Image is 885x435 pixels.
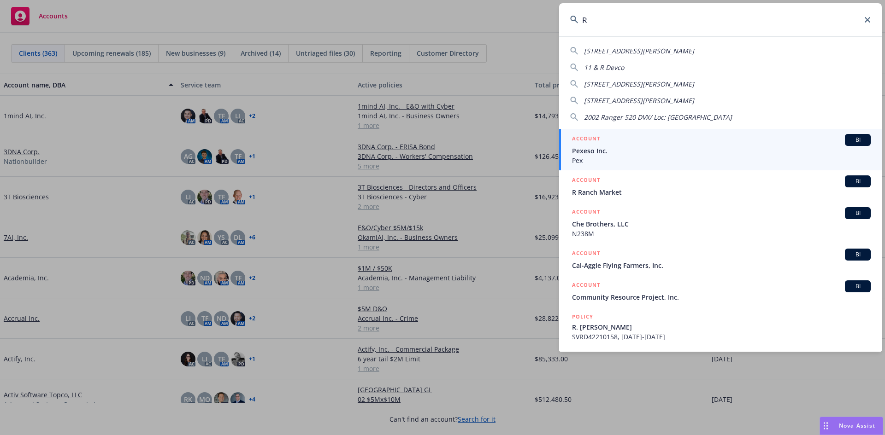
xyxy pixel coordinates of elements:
[584,80,694,88] span: [STREET_ADDRESS][PERSON_NAME]
[572,187,871,197] span: R Ranch Market
[572,175,600,186] h5: ACCOUNT
[820,417,883,435] button: Nova Assist
[820,417,832,435] div: Drag to move
[559,275,882,307] a: ACCOUNTBICommunity Resource Project, Inc.
[849,250,867,259] span: BI
[572,249,600,260] h5: ACCOUNT
[572,134,600,145] h5: ACCOUNT
[849,177,867,186] span: BI
[572,229,871,238] span: N238M
[839,422,875,429] span: Nova Assist
[584,96,694,105] span: [STREET_ADDRESS][PERSON_NAME]
[572,292,871,302] span: Community Resource Project, Inc.
[572,156,871,165] span: Pex
[849,209,867,217] span: BI
[584,63,624,72] span: 11 & R Devco
[849,282,867,290] span: BI
[584,113,732,122] span: 2002 Ranger 520 DVX/ Loc: [GEOGRAPHIC_DATA]
[572,261,871,270] span: Cal-Aggie Flying Farmers, Inc.
[559,244,882,275] a: ACCOUNTBICal-Aggie Flying Farmers, Inc.
[572,322,871,332] span: R. [PERSON_NAME]
[559,170,882,202] a: ACCOUNTBIR Ranch Market
[849,136,867,144] span: BI
[572,146,871,156] span: Pexeso Inc.
[572,312,593,321] h5: POLICY
[559,129,882,170] a: ACCOUNTBIPexeso Inc.Pex
[559,307,882,347] a: POLICYR. [PERSON_NAME]SVRD42210158, [DATE]-[DATE]
[559,202,882,244] a: ACCOUNTBIChe Brothers, LLCN238M
[584,46,694,55] span: [STREET_ADDRESS][PERSON_NAME]
[572,332,871,342] span: SVRD42210158, [DATE]-[DATE]
[572,219,871,229] span: Che Brothers, LLC
[572,207,600,218] h5: ACCOUNT
[572,280,600,291] h5: ACCOUNT
[559,3,882,36] input: Search...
